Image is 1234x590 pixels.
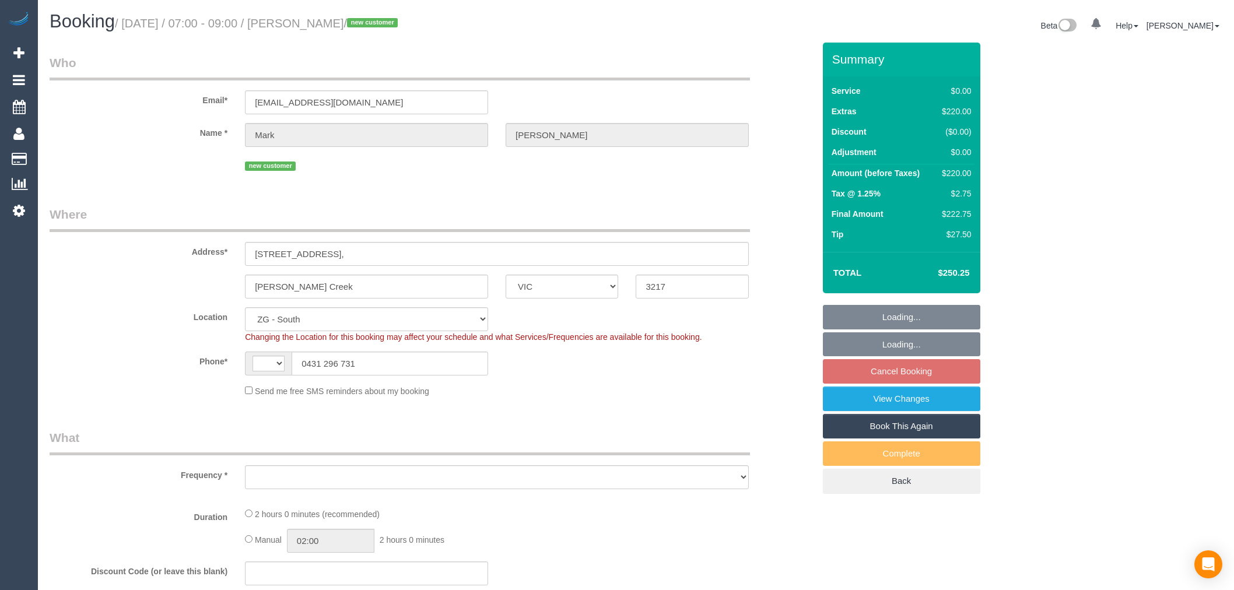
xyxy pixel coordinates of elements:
label: Adjustment [832,146,877,158]
div: $220.00 [937,106,971,117]
a: [PERSON_NAME] [1147,21,1219,30]
div: $27.50 [937,229,971,240]
span: Changing the Location for this booking may affect your schedule and what Services/Frequencies are... [245,332,702,342]
input: Last Name* [506,123,749,147]
strong: Total [833,268,862,278]
input: Post Code* [636,275,748,298]
label: Tip [832,229,844,240]
label: Final Amount [832,208,884,220]
div: $0.00 [937,85,971,97]
span: 2 hours 0 minutes [380,535,444,545]
img: New interface [1057,19,1077,34]
h4: $250.25 [903,268,969,278]
input: First Name* [245,123,488,147]
div: $0.00 [937,146,971,158]
label: Tax @ 1.25% [832,188,881,199]
span: Send me free SMS reminders about my booking [255,387,429,396]
label: Service [832,85,861,97]
a: Help [1116,21,1138,30]
label: Extras [832,106,857,117]
h3: Summary [832,52,974,66]
label: Duration [41,507,236,523]
div: $2.75 [937,188,971,199]
label: Address* [41,242,236,258]
span: Booking [50,11,115,31]
a: Book This Again [823,414,980,438]
label: Email* [41,90,236,106]
small: / [DATE] / 07:00 - 09:00 / [PERSON_NAME] [115,17,401,30]
div: Open Intercom Messenger [1194,550,1222,578]
label: Name * [41,123,236,139]
legend: What [50,429,750,455]
span: new customer [245,161,296,171]
input: Suburb* [245,275,488,298]
div: $222.75 [937,208,971,220]
span: Manual [255,535,282,545]
label: Discount Code (or leave this blank) [41,561,236,577]
img: Automaid Logo [7,12,30,28]
span: new customer [347,18,398,27]
a: View Changes [823,387,980,411]
label: Discount [832,126,867,138]
label: Phone* [41,352,236,367]
label: Location [41,307,236,323]
legend: Where [50,206,750,232]
span: / [344,17,402,30]
label: Amount (before Taxes) [832,167,920,179]
input: Phone* [292,352,488,375]
label: Frequency * [41,465,236,481]
div: ($0.00) [937,126,971,138]
span: 2 hours 0 minutes (recommended) [255,510,380,519]
legend: Who [50,54,750,80]
div: $220.00 [937,167,971,179]
a: Back [823,469,980,493]
input: Email* [245,90,488,114]
a: Beta [1041,21,1077,30]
